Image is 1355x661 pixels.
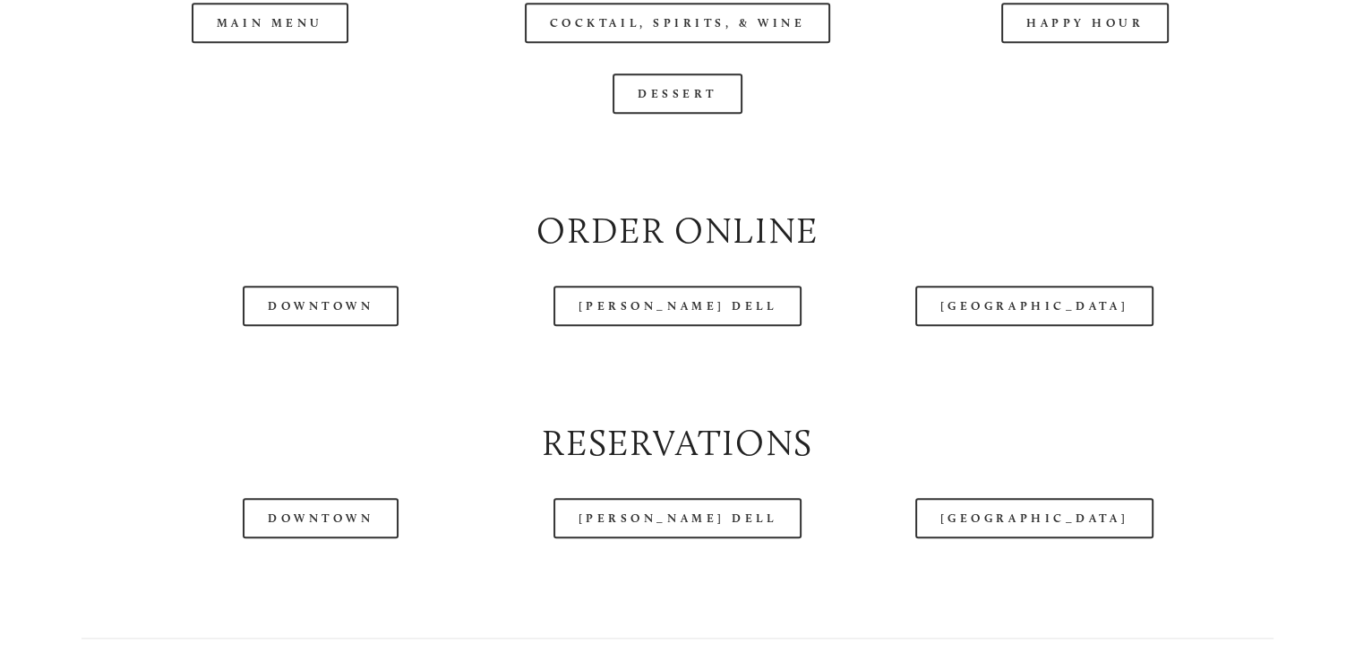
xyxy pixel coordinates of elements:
[915,286,1153,326] a: [GEOGRAPHIC_DATA]
[243,498,399,538] a: Downtown
[243,286,399,326] a: Downtown
[915,498,1153,538] a: [GEOGRAPHIC_DATA]
[553,286,802,326] a: [PERSON_NAME] Dell
[553,498,802,538] a: [PERSON_NAME] Dell
[81,417,1274,468] h2: Reservations
[81,205,1274,255] h2: Order Online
